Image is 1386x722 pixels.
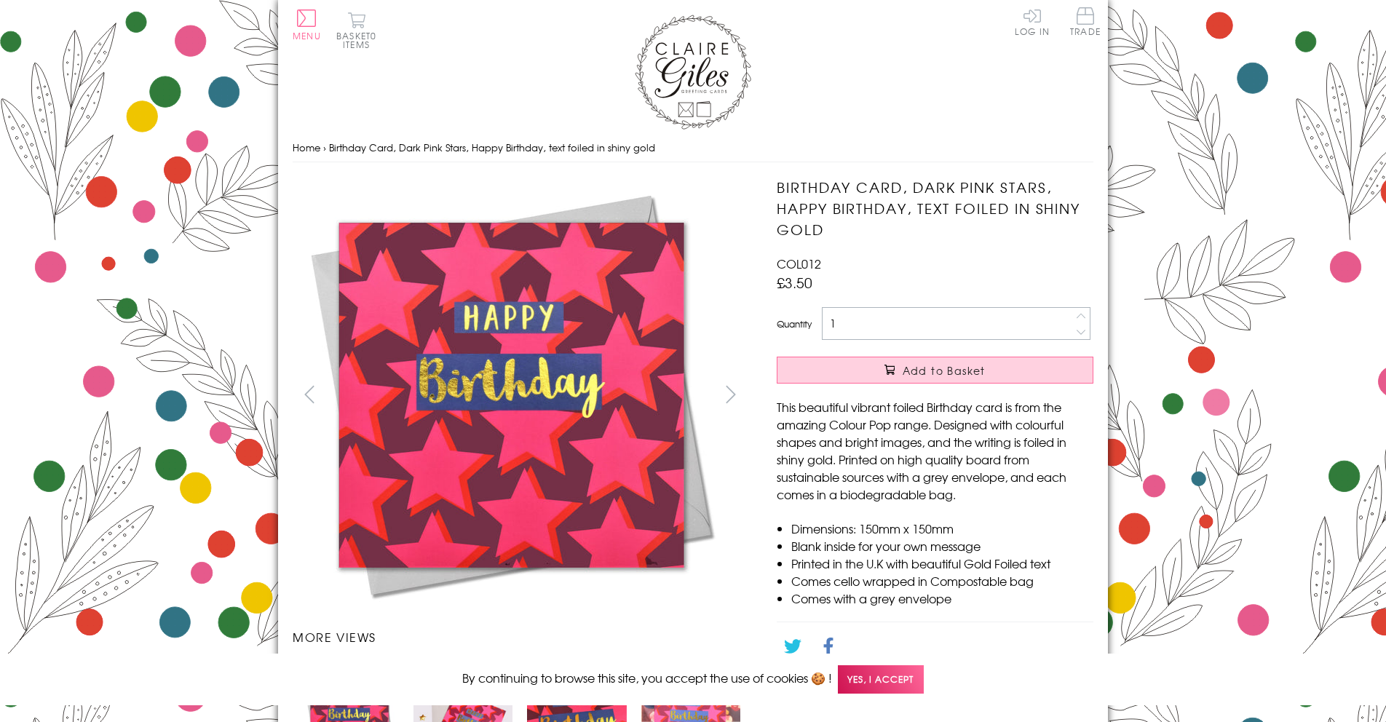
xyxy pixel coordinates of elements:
img: Claire Giles Greetings Cards [635,15,751,130]
h1: Birthday Card, Dark Pink Stars, Happy Birthday, text foiled in shiny gold [777,177,1093,239]
span: Trade [1070,7,1101,36]
span: 0 items [343,29,376,51]
h3: More views [293,628,748,646]
button: next [715,378,748,410]
span: › [323,140,326,154]
li: Dimensions: 150mm x 150mm [791,520,1093,537]
li: Comes with a grey envelope [791,590,1093,607]
label: Quantity [777,317,812,330]
a: Log In [1015,7,1050,36]
button: prev [293,378,325,410]
img: Birthday Card, Dark Pink Stars, Happy Birthday, text foiled in shiny gold [293,177,729,614]
p: This beautiful vibrant foiled Birthday card is from the amazing Colour Pop range. Designed with c... [777,398,1093,503]
button: Basket0 items [336,12,376,49]
span: Yes, I accept [838,665,924,694]
nav: breadcrumbs [293,133,1093,163]
button: Menu [293,9,321,40]
span: Add to Basket [903,363,986,378]
li: Printed in the U.K with beautiful Gold Foiled text [791,555,1093,572]
span: COL012 [777,255,821,272]
span: £3.50 [777,272,812,293]
a: Trade [1070,7,1101,39]
a: Home [293,140,320,154]
li: Blank inside for your own message [791,537,1093,555]
span: Menu [293,29,321,42]
li: Comes cello wrapped in Compostable bag [791,572,1093,590]
button: Add to Basket [777,357,1093,384]
img: Birthday Card, Dark Pink Stars, Happy Birthday, text foiled in shiny gold [748,177,1184,614]
span: Birthday Card, Dark Pink Stars, Happy Birthday, text foiled in shiny gold [329,140,655,154]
